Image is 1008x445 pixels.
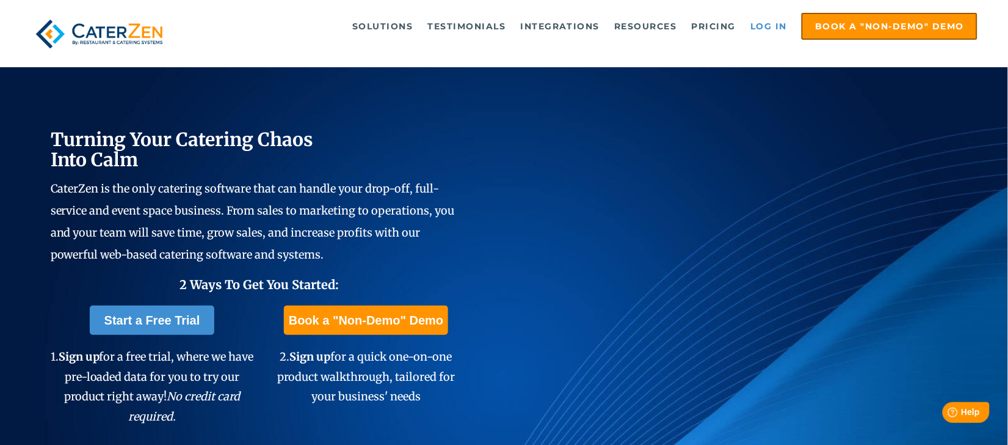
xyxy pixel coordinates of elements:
[277,350,455,403] span: 2. for a quick one-on-one product walkthrough, tailored for your business' needs
[192,13,978,40] div: Navigation Menu
[51,182,455,262] span: CaterZen is the only catering software that can handle your drop-off, full-service and event spac...
[51,128,314,171] span: Turning Your Catering Chaos Into Calm
[802,13,977,40] a: Book a "Non-Demo" Demo
[290,350,331,364] span: Sign up
[514,14,606,39] a: Integrations
[128,389,241,423] em: No credit card required.
[90,306,215,335] a: Start a Free Trial
[284,306,448,335] a: Book a "Non-Demo" Demo
[608,14,683,39] a: Resources
[59,350,100,364] span: Sign up
[31,13,168,55] img: caterzen
[899,397,995,432] iframe: Help widget launcher
[179,277,339,292] span: 2 Ways To Get You Started:
[51,350,254,423] span: 1. for a free trial, where we have pre-loaded data for you to try our product right away!
[346,14,419,39] a: Solutions
[686,14,742,39] a: Pricing
[421,14,512,39] a: Testimonials
[744,14,793,39] a: Log in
